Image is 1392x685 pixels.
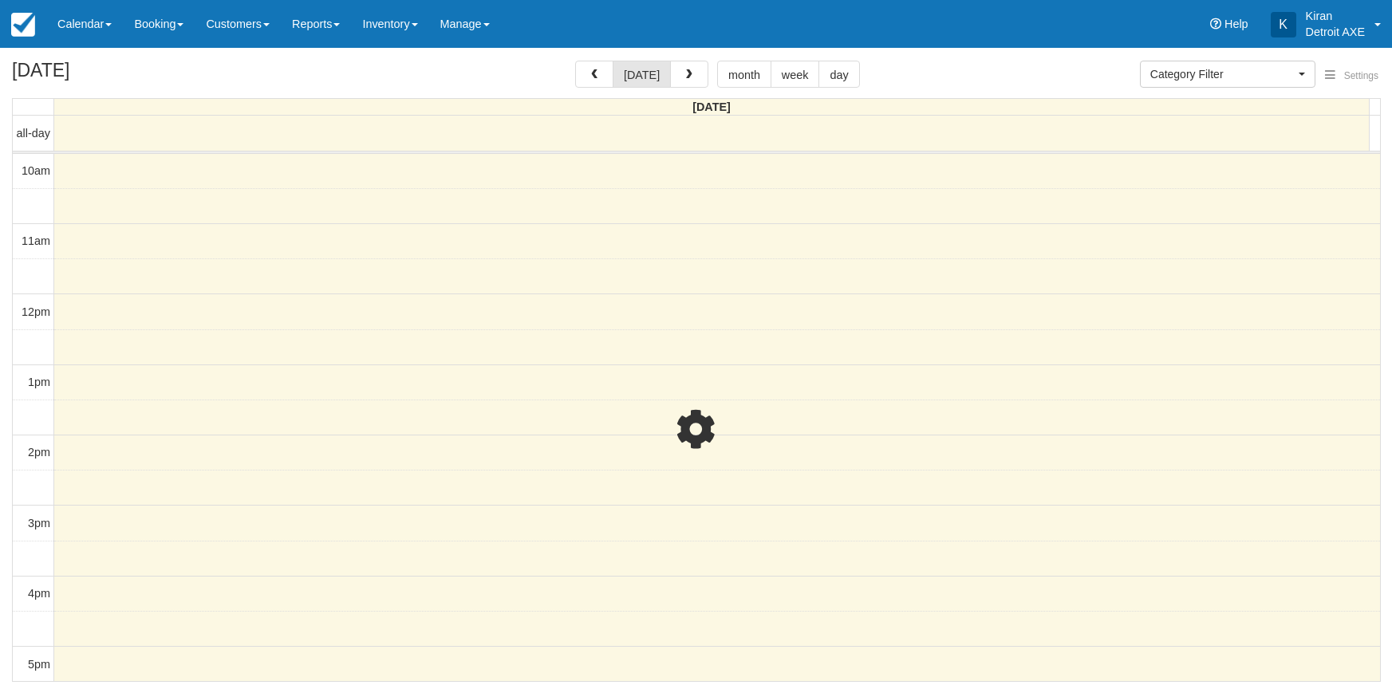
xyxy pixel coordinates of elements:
p: Kiran [1306,8,1365,24]
span: Settings [1344,70,1378,81]
span: [DATE] [692,100,731,113]
button: Category Filter [1140,61,1315,88]
span: 2pm [28,446,50,459]
button: week [771,61,820,88]
span: Help [1224,18,1248,30]
button: month [717,61,771,88]
button: day [818,61,859,88]
span: 12pm [22,305,50,318]
div: K [1271,12,1296,37]
button: Settings [1315,65,1388,88]
span: 11am [22,234,50,247]
i: Help [1210,18,1221,30]
span: 5pm [28,658,50,671]
span: all-day [17,127,50,140]
button: [DATE] [613,61,671,88]
img: checkfront-main-nav-mini-logo.png [11,13,35,37]
span: Category Filter [1150,66,1295,82]
span: 3pm [28,517,50,529]
h2: [DATE] [12,61,214,90]
span: 4pm [28,587,50,600]
span: 10am [22,164,50,177]
p: Detroit AXE [1306,24,1365,40]
span: 1pm [28,376,50,388]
